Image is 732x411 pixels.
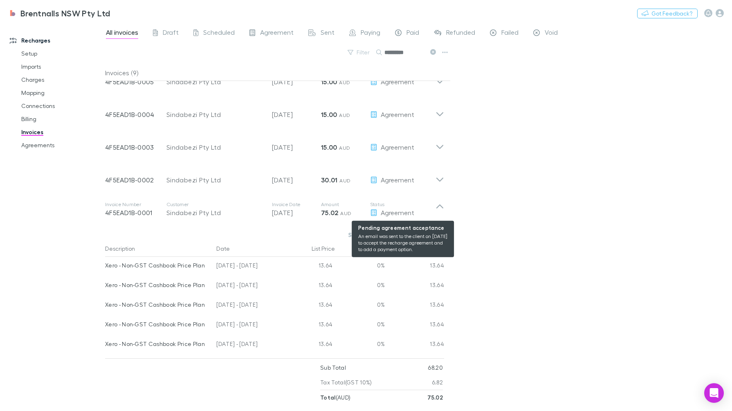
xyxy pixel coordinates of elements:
span: All invoices [106,28,138,39]
p: Tax Total (GST 10%) [320,375,372,390]
div: 4F5EAD1B-0004Sindabezi Pty Ltd[DATE]15.00 AUDAgreement [99,95,451,128]
p: [DATE] [272,110,321,119]
span: Agreement [260,28,294,39]
div: Xero - Non-GST Cashbook Price Plan [105,296,210,313]
p: Amount [321,201,370,208]
div: 4F5EAD1B-0003Sindabezi Pty Ltd[DATE]15.00 AUDAgreement [99,128,451,160]
span: AUD [339,145,350,151]
div: [DATE] - [DATE] [213,316,287,335]
div: 0% [336,276,385,296]
span: AUD [339,112,350,118]
a: Billing [13,112,111,126]
span: AUD [339,177,350,184]
div: Xero - Non-GST Cashbook Price Plan [105,316,210,333]
div: [DATE] - [DATE] [213,296,287,316]
p: Status [370,201,436,208]
span: AUD [339,79,350,85]
p: 4F5EAD1B-0002 [105,175,166,185]
span: Void [545,28,558,39]
div: 13.64 [287,276,336,296]
div: Sindabezi Pty Ltd [166,175,264,185]
a: Recharges [2,34,111,47]
button: Void invoice [399,229,444,240]
a: Charges [13,73,111,86]
button: Filter [344,47,375,57]
div: 13.64 [287,296,336,316]
span: Failed [501,28,519,39]
strong: 30.01 [321,176,338,184]
div: 13.64 [385,335,444,355]
a: Agreements [13,139,111,152]
strong: Total [320,394,336,401]
div: 0% [336,257,385,276]
div: Xero - Non-GST Cashbook Price Plan [105,335,210,353]
span: Draft [163,28,179,39]
div: 13.64 [287,257,336,276]
p: 4F5EAD1B-0004 [105,110,166,119]
div: 0% [336,316,385,335]
p: 4F5EAD1B-0003 [105,142,166,152]
a: Imports [13,60,111,73]
div: [DATE] - [DATE] [213,335,287,355]
span: Sent [321,28,335,39]
span: Paid [406,28,419,39]
p: [DATE] [272,208,321,218]
div: 13.64 [385,316,444,335]
a: Mapping [13,86,111,99]
div: 13.64 [287,335,336,355]
h3: Brentnalls NSW Pty Ltd [20,8,110,18]
strong: 75.02 [427,394,443,401]
button: Got Feedback? [637,9,698,18]
strong: 75.02 [321,209,339,217]
div: Xero - Non-GST Cashbook Price Plan [105,257,210,274]
p: [DATE] [272,142,321,152]
div: Xero - Non-GST Cashbook Price Plan [105,276,210,294]
div: 13.64 [385,276,444,296]
span: Agreement [381,78,414,85]
strong: 15.00 [321,78,337,86]
p: Invoice Number [105,201,166,208]
p: 4F5EAD1B-0001 [105,208,166,218]
p: Invoice Date [272,201,321,208]
div: 13.64 [385,257,444,276]
div: 13.64 [287,316,336,335]
p: 6.82 [432,375,443,390]
div: 4F5EAD1B-0002Sindabezi Pty Ltd[DATE]30.01 AUDAgreement [99,160,451,193]
p: [DATE] [272,175,321,185]
a: Setup [13,47,111,60]
div: Invoice Number4F5EAD1B-0001CustomerSindabezi Pty LtdInvoice Date[DATE]Amount75.02 AUDStatus [99,193,451,226]
span: AUD [340,210,351,216]
div: Sindabezi Pty Ltd [166,208,264,218]
a: Invoices [13,126,111,139]
span: Refunded [446,28,475,39]
div: 13.64 [385,296,444,316]
span: Agreement [381,110,414,118]
span: Agreement [381,209,414,216]
span: Paying [361,28,380,39]
p: ( AUD ) [320,390,350,405]
div: Sindabezi Pty Ltd [166,77,264,87]
div: Sindabezi Pty Ltd [166,110,264,119]
strong: 15.00 [321,110,337,119]
div: 0% [336,296,385,316]
div: 0% [336,335,385,355]
p: 68.20 [428,360,443,375]
div: [DATE] - [DATE] [213,257,287,276]
strong: 15.00 [321,143,337,151]
p: Sub Total [320,360,346,375]
span: Agreement [381,176,414,184]
img: Brentnalls NSW Pty Ltd's Logo [8,8,17,18]
a: Connections [13,99,111,112]
a: Brentnalls NSW Pty Ltd [3,3,115,23]
div: Sindabezi Pty Ltd [166,142,264,152]
span: Agreement [381,143,414,151]
span: Scheduled [203,28,235,39]
p: 4F5EAD1B-0005 [105,77,166,87]
div: Open Intercom Messenger [704,383,724,403]
div: [DATE] - [DATE] [213,276,287,296]
p: Customer [166,201,264,208]
p: [DATE] [272,77,321,87]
